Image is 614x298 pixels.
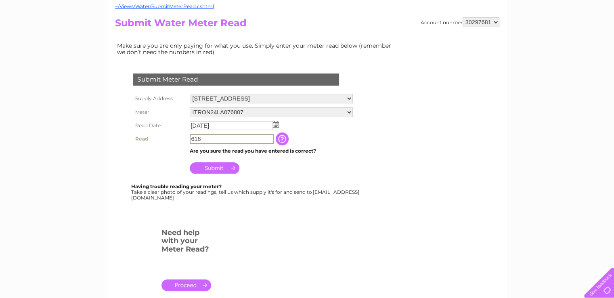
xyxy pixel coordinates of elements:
[131,119,188,132] th: Read Date
[587,34,606,40] a: Log out
[276,132,290,145] input: Information
[115,40,398,57] td: Make sure you are only paying for what you use. Simply enter your meter read below (remember we d...
[133,73,339,86] div: Submit Meter Read
[273,121,279,128] img: ...
[131,183,222,189] b: Having trouble reading your meter?
[515,34,539,40] a: Telecoms
[472,34,487,40] a: Water
[131,105,188,119] th: Meter
[161,279,211,291] a: .
[117,4,498,39] div: Clear Business is a trading name of Verastar Limited (registered in [GEOGRAPHIC_DATA] No. 3667643...
[115,17,499,33] h2: Submit Water Meter Read
[115,3,214,9] a: ~/Views/Water/SubmitMeterRead.cshtml
[544,34,555,40] a: Blog
[492,34,510,40] a: Energy
[161,227,211,258] h3: Need help with your Meter Read?
[462,4,518,14] a: 0333 014 3131
[131,92,188,105] th: Supply Address
[421,17,499,27] div: Account number
[560,34,580,40] a: Contact
[188,146,355,156] td: Are you sure the read you have entered is correct?
[131,184,360,200] div: Take a clear photo of your readings, tell us which supply it's for and send to [EMAIL_ADDRESS][DO...
[131,132,188,146] th: Read
[21,21,63,46] img: logo.png
[190,162,239,174] input: Submit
